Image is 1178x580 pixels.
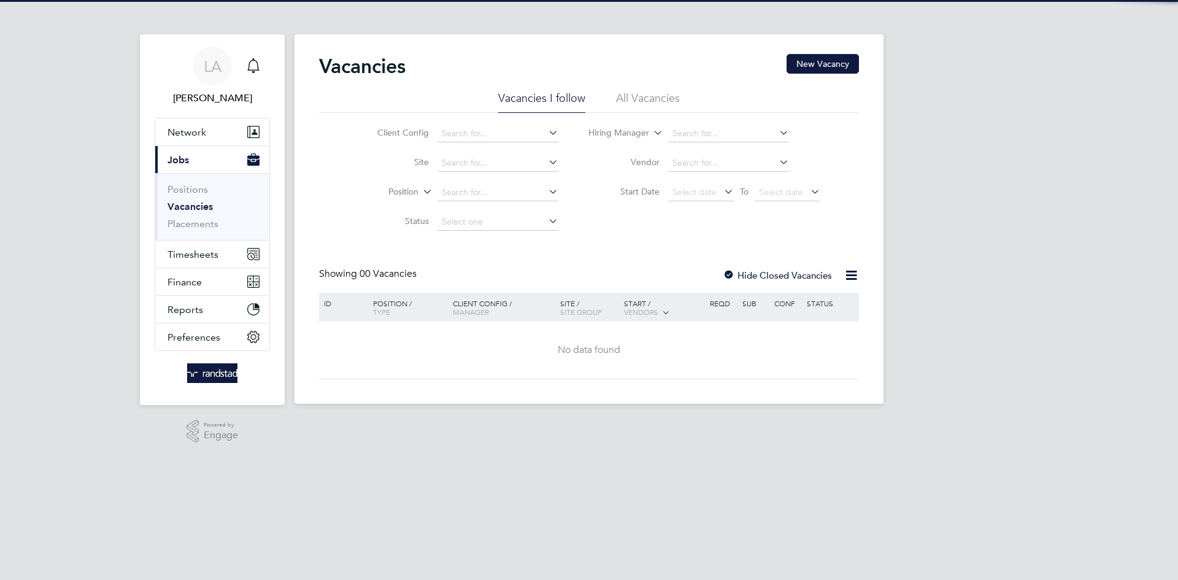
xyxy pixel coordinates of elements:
a: Go to home page [155,363,270,383]
label: Hide Closed Vacancies [723,269,832,281]
span: To [736,184,752,199]
span: Site Group [560,307,602,317]
div: Sub [739,293,771,314]
span: 00 Vacancies [360,268,417,280]
div: Site / [557,293,622,322]
input: Search for... [437,125,558,142]
span: Vendors [624,307,658,317]
nav: Main navigation [140,34,285,405]
li: All Vacancies [616,91,680,113]
label: Hiring Manager [579,127,649,139]
button: Timesheets [155,241,269,268]
span: Lynne Andrews [155,91,270,106]
input: Search for... [668,155,789,172]
input: Search for... [437,155,558,172]
input: Select one [437,214,558,231]
div: Showing [319,268,419,280]
a: Powered byEngage [187,420,239,443]
span: Timesheets [167,249,218,260]
a: LA[PERSON_NAME] [155,47,270,106]
div: Conf [771,293,803,314]
span: Preferences [167,331,220,343]
div: Jobs [155,173,269,240]
li: Vacancies I follow [498,91,585,113]
label: Vendor [589,157,660,168]
span: Engage [204,430,238,441]
a: Positions [167,184,208,195]
button: Preferences [155,323,269,350]
span: Type [373,307,390,317]
div: Start / [621,293,707,323]
a: Vacancies [167,201,213,212]
button: Network [155,118,269,145]
button: Reports [155,296,269,323]
div: No data found [321,344,857,357]
span: LA [204,58,221,74]
span: Finance [167,276,202,288]
button: Finance [155,268,269,295]
span: Manager [453,307,489,317]
span: Network [167,126,206,138]
label: Client Config [358,127,429,138]
label: Start Date [589,186,660,197]
div: Client Config / [450,293,557,322]
button: New Vacancy [787,54,859,74]
input: Search for... [668,125,789,142]
span: Reports [167,304,203,315]
div: Position / [364,293,450,322]
label: Status [358,215,429,226]
input: Search for... [437,184,558,201]
span: Jobs [167,154,189,166]
label: Position [348,186,418,198]
label: Site [358,157,429,168]
h2: Vacancies [319,54,406,79]
button: Jobs [155,146,269,173]
div: Reqd [707,293,739,314]
span: Powered by [204,420,238,430]
span: Select date [759,187,803,198]
img: randstad-logo-retina.png [187,363,238,383]
span: Select date [672,187,717,198]
a: Placements [167,218,218,230]
div: ID [321,293,364,314]
div: Status [804,293,857,314]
